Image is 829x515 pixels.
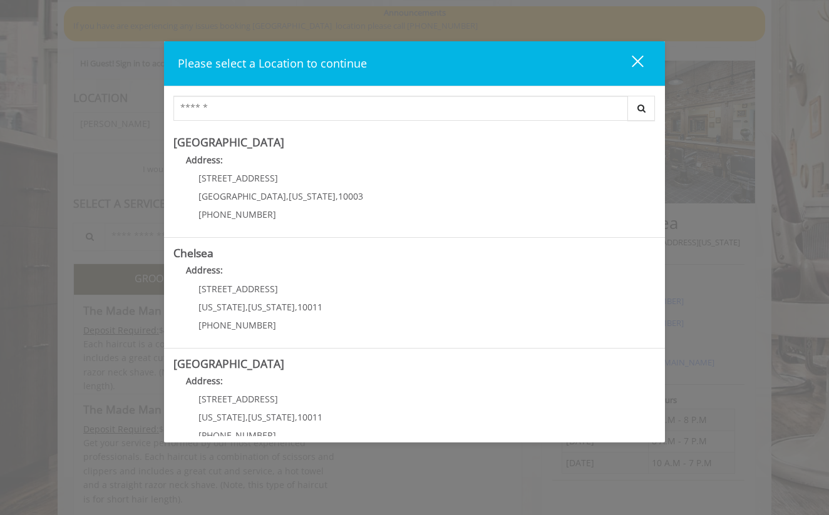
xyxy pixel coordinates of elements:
span: [STREET_ADDRESS] [198,172,278,184]
span: [US_STATE] [198,301,245,313]
span: , [245,301,248,313]
span: 10011 [297,411,322,423]
span: [PHONE_NUMBER] [198,319,276,331]
b: [GEOGRAPHIC_DATA] [173,356,284,371]
span: , [295,301,297,313]
input: Search Center [173,96,628,121]
span: [US_STATE] [289,190,336,202]
span: [US_STATE] [248,411,295,423]
span: [STREET_ADDRESS] [198,283,278,295]
b: [GEOGRAPHIC_DATA] [173,135,284,150]
span: , [336,190,338,202]
span: [STREET_ADDRESS] [198,393,278,405]
b: Address: [186,154,223,166]
div: Center Select [173,96,656,127]
span: [GEOGRAPHIC_DATA] [198,190,286,202]
span: 10011 [297,301,322,313]
b: Chelsea [173,245,214,260]
div: close dialog [617,54,642,73]
b: Address: [186,264,223,276]
span: , [295,411,297,423]
b: Address: [186,375,223,387]
span: [PHONE_NUMBER] [198,208,276,220]
span: 10003 [338,190,363,202]
span: [US_STATE] [198,411,245,423]
i: Search button [634,104,649,113]
span: , [245,411,248,423]
span: Please select a Location to continue [178,56,367,71]
span: [US_STATE] [248,301,295,313]
span: , [286,190,289,202]
span: [PHONE_NUMBER] [198,429,276,441]
button: close dialog [609,51,651,76]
